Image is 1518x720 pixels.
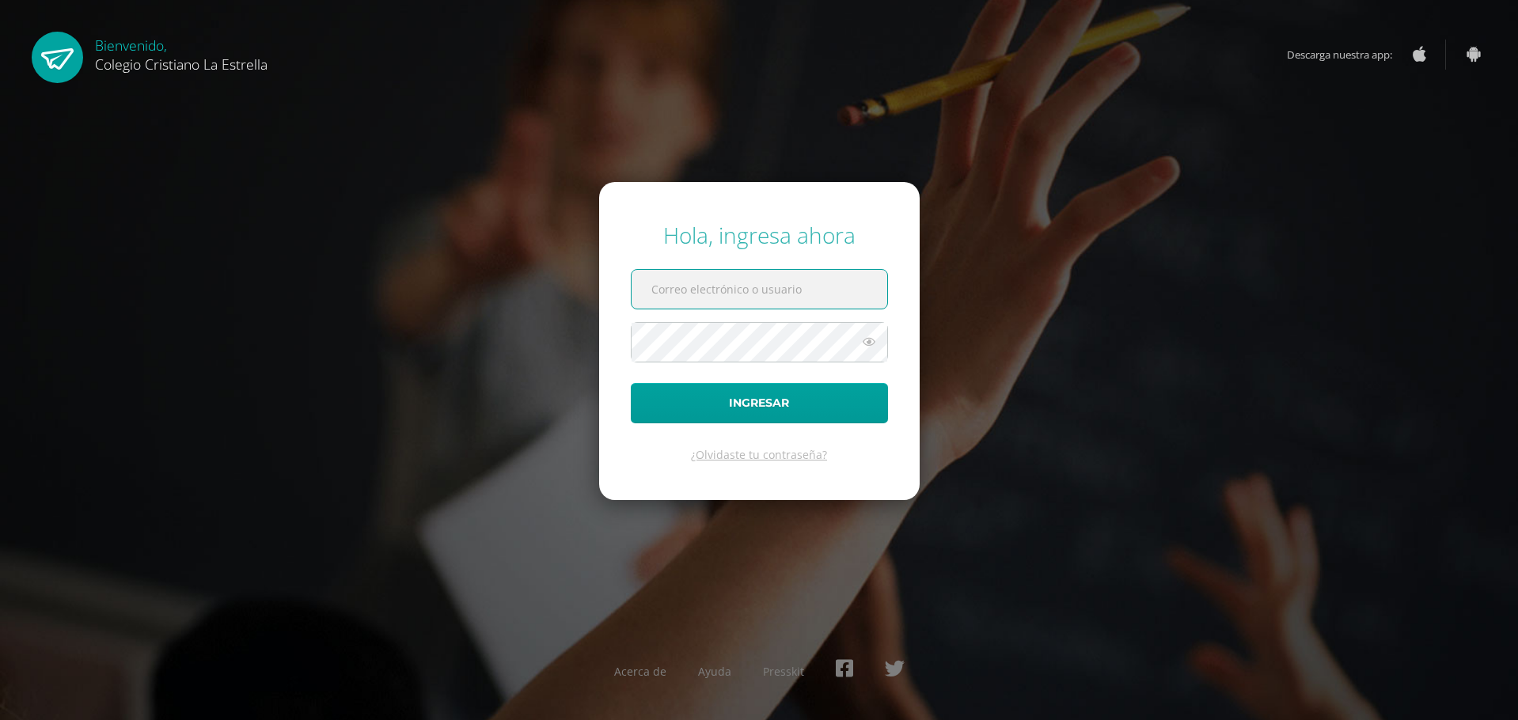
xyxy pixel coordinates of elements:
input: Correo electrónico o usuario [632,270,887,309]
button: Ingresar [631,383,888,423]
span: Colegio Cristiano La Estrella [95,55,268,74]
a: Presskit [763,664,804,679]
div: Bienvenido, [95,32,268,74]
a: Ayuda [698,664,731,679]
span: Descarga nuestra app: [1287,40,1408,70]
div: Hola, ingresa ahora [631,220,888,250]
a: Acerca de [614,664,666,679]
a: ¿Olvidaste tu contraseña? [691,447,827,462]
